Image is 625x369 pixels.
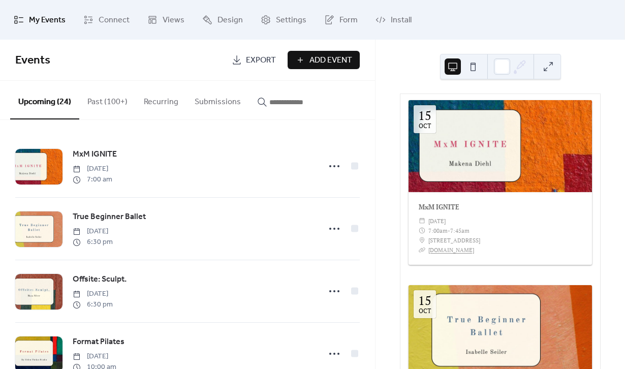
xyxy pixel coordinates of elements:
span: Format Pilates [73,336,124,348]
div: ​ [419,216,425,226]
a: [DOMAIN_NAME] [428,246,474,254]
span: 6:30 pm [73,237,113,248]
span: [STREET_ADDRESS] [428,235,480,245]
a: Design [195,4,251,36]
button: Submissions [186,81,249,118]
button: Upcoming (24) [10,81,79,119]
span: Settings [276,12,306,28]
div: 15 [418,294,431,306]
span: [DATE] [73,351,116,362]
a: MxM IGNITE [419,203,459,211]
div: Oct [419,123,431,129]
a: Offsite: Sculpt. [73,273,127,286]
span: Install [391,12,412,28]
span: 7:00 am [73,174,112,185]
a: Format Pilates [73,335,124,349]
a: Form [317,4,365,36]
span: Add Event [309,54,352,67]
a: Install [368,4,419,36]
span: Connect [99,12,130,28]
span: Form [339,12,358,28]
div: 15 [418,109,431,121]
span: My Events [29,12,66,28]
span: Views [163,12,184,28]
button: Add Event [288,51,360,69]
button: Recurring [136,81,186,118]
a: Connect [76,4,137,36]
a: Views [140,4,192,36]
span: 7:45am [450,226,470,235]
span: [DATE] [73,226,113,237]
span: 6:30 pm [73,299,113,310]
a: My Events [6,4,73,36]
a: True Beginner Ballet [73,210,146,224]
span: True Beginner Ballet [73,211,146,223]
span: Events [15,49,50,72]
span: Export [246,54,276,67]
div: Oct [419,308,431,314]
span: [DATE] [428,216,446,226]
span: 7:00am [428,226,448,235]
span: [DATE] [73,164,112,174]
span: - [448,226,450,235]
a: Settings [253,4,314,36]
div: ​ [419,245,425,255]
div: ​ [419,226,425,235]
a: Export [224,51,284,69]
a: MxM IGNITE [73,148,117,161]
span: Design [217,12,243,28]
div: ​ [419,235,425,245]
span: [DATE] [73,289,113,299]
button: Past (100+) [79,81,136,118]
